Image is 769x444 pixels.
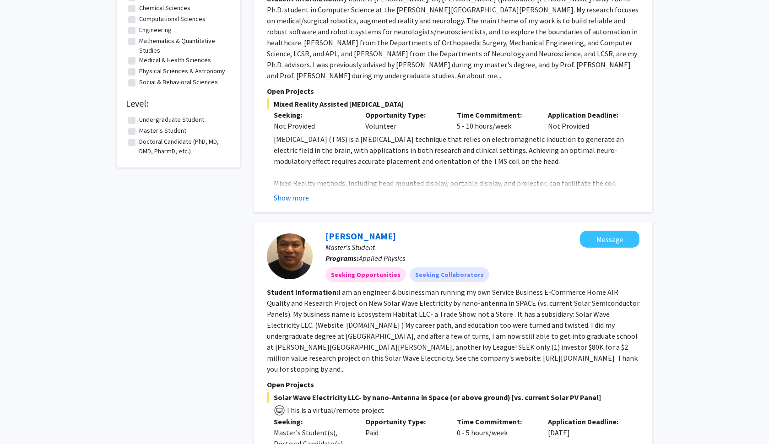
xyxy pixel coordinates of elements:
b: Programs: [325,254,359,263]
div: 5 - 10 hours/week [450,109,542,131]
label: Mathematics & Quantitative Studies [139,36,229,55]
label: Doctoral Candidate (PhD, MD, DMD, PharmD, etc.) [139,137,229,156]
label: Medical & Health Sciences [139,55,211,65]
span: Mixed Reality Assisted [MEDICAL_DATA] [267,98,639,109]
iframe: Chat [7,403,39,437]
span: Open Projects [267,380,314,389]
div: Volunteer [358,109,450,131]
p: Time Commitment: [457,109,535,120]
a: [PERSON_NAME] [325,230,396,242]
label: Engineering [139,25,172,35]
fg-read-more: I am an engineer & businessman running my own Service Business E-Commerce Home AIR Quality and Re... [267,287,639,374]
label: Physical Sciences & Astronomy [139,66,225,76]
span: Applied Physics [359,254,405,263]
label: Computational Sciences [139,14,206,24]
h2: Level: [126,98,231,109]
label: Undergraduate Student [139,115,204,125]
button: Show more [274,192,309,203]
p: Application Deadline: [548,416,626,427]
p: Seeking: [274,109,352,120]
span: Master's Student [325,243,375,252]
span: This is a virtual/remote project [285,406,384,415]
p: Opportunity Type: [365,416,443,427]
p: Seeking: [274,416,352,427]
p: Mixed Reality methods, including head mounted display, portable display, and projector, can facil... [274,178,639,200]
b: Student Information: [267,287,338,297]
label: Chemical Sciences [139,3,190,13]
mat-chip: Seeking Opportunities [325,267,406,282]
label: Master's Student [139,126,186,135]
p: Application Deadline: [548,109,626,120]
button: Message Winston Vo [580,231,639,248]
span: Solar Wave Electricity LLC- by nano-Antenna in Space (or above ground) [vs. current Solar PV Panel] [267,392,639,403]
span: Open Projects [267,87,314,96]
span: [MEDICAL_DATA] (TMS) is a [MEDICAL_DATA] technique that relies on electromagnetic induction to ge... [274,135,624,166]
div: Not Provided [274,120,352,131]
p: Opportunity Type: [365,109,443,120]
mat-chip: Seeking Collaborators [410,267,489,282]
label: Social & Behavioral Sciences [139,77,218,87]
div: Not Provided [541,109,633,131]
p: Time Commitment: [457,416,535,427]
